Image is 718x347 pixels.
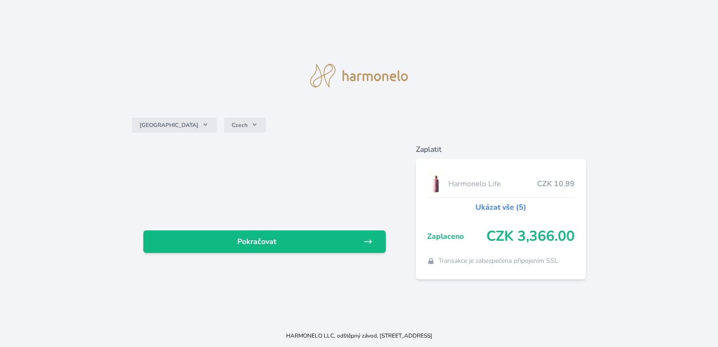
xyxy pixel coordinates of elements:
[476,202,526,213] a: Ukázat vše (5)
[486,228,575,245] span: CZK 3,366.00
[232,121,248,129] span: Czech
[224,118,266,133] button: Czech
[427,231,486,242] span: Zaplaceno
[416,144,586,155] h6: Zaplatit
[132,118,217,133] button: [GEOGRAPHIC_DATA]
[140,121,198,129] span: [GEOGRAPHIC_DATA]
[310,64,408,87] img: logo.svg
[537,178,575,189] span: CZK 10.99
[427,172,445,196] img: CLEAN_LIFE_se_stinem_x-lo.jpg
[448,178,537,189] span: Harmonelo Life
[151,236,363,247] span: Pokračovat
[143,230,385,253] a: Pokračovat
[438,256,558,266] span: Transakce je zabezpečena připojením SSL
